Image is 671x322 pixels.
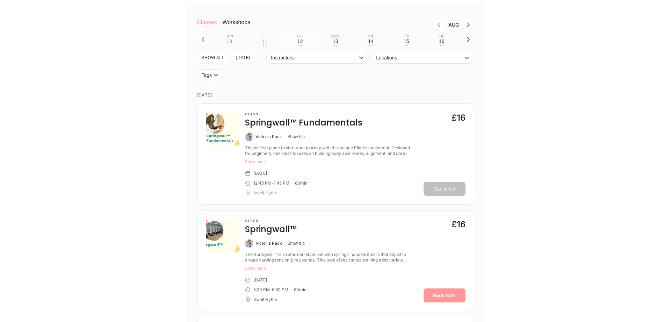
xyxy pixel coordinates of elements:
[253,297,277,302] div: Vwell Hythe
[288,241,305,246] button: Show bio
[245,266,412,271] button: Show more
[294,287,306,293] div: 60 min
[225,34,233,38] div: Sun
[253,180,272,186] div: 12:45 PM
[226,38,232,44] div: 10
[272,180,274,186] div: -
[440,44,444,46] div: • •
[274,180,289,186] div: 1:45 PM
[371,52,474,64] button: Locations
[297,38,303,44] div: 12
[253,277,267,283] div: [DATE]
[197,69,224,81] button: Tags
[331,34,340,38] div: Wed
[255,241,282,246] div: Victoria Pack
[253,190,277,196] div: Vwell Hythe
[262,38,267,44] div: 11
[272,287,288,293] div: 6:30 PM
[245,239,253,248] img: Victoria Pack
[288,134,305,139] button: Show bio
[295,180,308,186] div: 60 min
[367,34,375,38] div: Thu
[424,182,466,196] button: Cancelled
[266,52,369,64] button: Instructors
[232,52,255,64] button: [DATE]
[452,112,466,123] div: £16
[245,159,412,165] button: Show more
[245,145,412,156] div: The perfect place to start your journey with this unique Pilates equipment. Designed for beginner...
[253,171,267,176] div: [DATE]
[197,52,229,64] button: SHOW All
[197,87,474,103] time: [DATE]
[433,19,445,31] button: Previous month, Jul
[424,288,466,302] a: Book now
[260,34,269,38] div: Mon
[404,44,408,46] div: • •
[404,38,409,44] div: 15
[296,34,304,38] div: Tue
[245,117,362,128] h4: Springwall™ Fundamentals
[245,252,412,263] div: The Springwall™ is a reformer-style unit with springs, handles & bars that adjust to create varyi...
[202,72,212,78] span: Tags
[206,219,239,252] img: 5d9617d8-c062-43cb-9683-4a4abb156b5d.png
[206,112,239,146] img: 14be0ce3-d8c7-446d-bb14-09f6601fc29a.png
[462,19,474,31] button: Next month, Sep
[438,34,445,38] div: Sat
[253,287,270,293] div: 5:30 PM
[262,44,267,46] div: • •
[439,38,445,44] div: 16
[261,19,474,31] nav: Month switch
[376,55,462,60] span: Locations
[333,38,338,44] div: 13
[368,38,374,44] div: 14
[245,219,297,223] h3: Class
[298,44,302,46] div: • •
[245,133,253,141] img: Victoria Pack
[197,19,217,33] button: Classes
[245,224,297,235] h4: Springwall™
[222,19,250,33] button: Workshops
[403,34,409,38] div: Fri
[452,219,466,230] div: £16
[245,112,362,116] h3: Class
[270,287,272,293] div: -
[445,22,462,28] div: Month Aug
[255,134,282,139] div: Victoria Pack
[271,55,357,60] span: Instructors
[369,44,373,46] div: • •
[333,44,338,46] div: • •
